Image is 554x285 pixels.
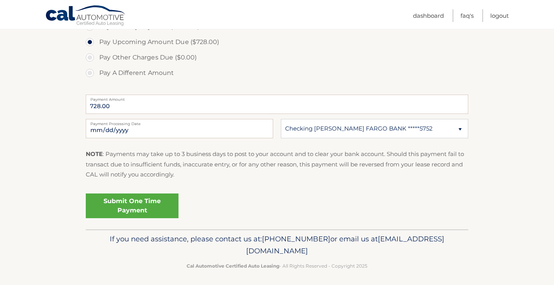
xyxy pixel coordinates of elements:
p: : Payments may take up to 3 business days to post to your account and to clear your bank account.... [86,149,468,180]
a: Cal Automotive [45,5,126,27]
strong: NOTE [86,150,103,158]
label: Payment Amount [86,95,468,101]
label: Pay Upcoming Amount Due ($728.00) [86,34,468,50]
a: Logout [490,9,509,22]
a: FAQ's [461,9,474,22]
a: Dashboard [413,9,444,22]
label: Payment Processing Date [86,119,273,125]
p: - All Rights Reserved - Copyright 2025 [91,262,463,270]
label: Pay A Different Amount [86,65,468,81]
a: Submit One Time Payment [86,193,178,218]
span: [PHONE_NUMBER] [262,234,330,243]
label: Pay Other Charges Due ($0.00) [86,50,468,65]
input: Payment Amount [86,95,468,114]
strong: Cal Automotive Certified Auto Leasing [187,263,279,269]
p: If you need assistance, please contact us at: or email us at [91,233,463,258]
input: Payment Date [86,119,273,138]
